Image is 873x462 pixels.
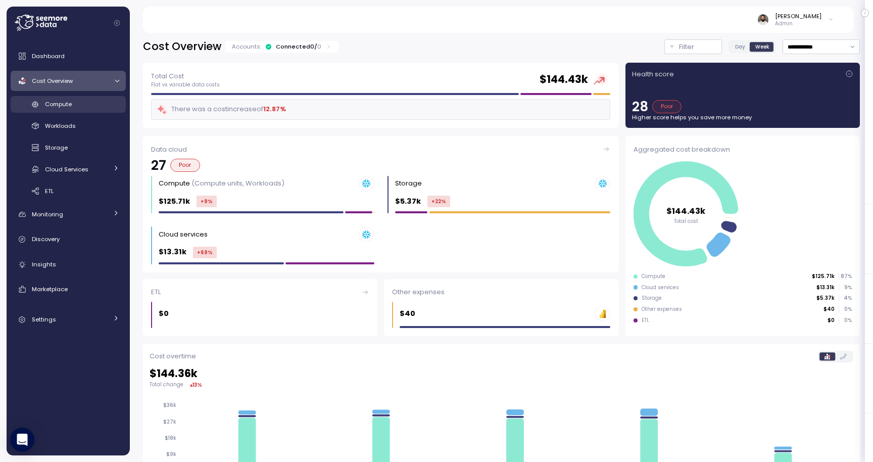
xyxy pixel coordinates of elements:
[632,69,674,79] p: Health score
[839,295,851,302] p: 4 %
[816,295,835,302] p: $5.37k
[642,284,679,291] div: Cloud services
[159,246,186,258] p: $13.31k
[839,317,851,324] p: 0 %
[11,229,126,250] a: Discovery
[395,178,422,189] div: Storage
[652,100,682,113] div: Poor
[32,77,73,85] span: Cost Overview
[400,308,415,319] p: $40
[151,71,220,81] p: Total Cost
[11,204,126,224] a: Monitoring
[143,279,377,336] a: ETL$0
[11,140,126,156] a: Storage
[679,42,694,52] p: Filter
[666,205,706,216] tspan: $144.43k
[32,52,65,60] span: Dashboard
[11,182,126,199] a: ETL
[11,254,126,274] a: Insights
[197,196,217,207] div: +9 %
[395,196,421,207] p: $5.37k
[642,306,682,313] div: Other expenses
[11,71,126,91] a: Cost Overview
[170,159,200,172] div: Poor
[634,145,852,155] div: Aggregated cost breakdown
[32,285,68,293] span: Marketplace
[150,351,196,361] p: Cost overtime
[32,260,56,268] span: Insights
[839,306,851,313] p: 0 %
[163,419,176,425] tspan: $27k
[151,159,166,172] p: 27
[163,402,176,408] tspan: $36k
[632,100,648,113] p: 28
[276,42,321,51] div: Connected 0 /
[317,42,321,51] p: 0
[151,81,220,88] p: Flat vs variable data costs
[11,161,126,177] a: Cloud Services
[159,178,284,189] div: Compute
[157,104,286,115] div: There was a cost increase of
[190,381,202,389] div: ▴
[159,229,208,240] div: Cloud services
[839,273,851,280] p: 87 %
[642,273,665,280] div: Compute
[192,381,202,389] div: 13 %
[111,19,123,27] button: Collapse navigation
[225,41,338,53] div: Accounts:Connected0/0
[664,39,722,54] button: Filter
[758,14,768,25] img: ACg8ocLskjvUhBDgxtSFCRx4ztb74ewwa1VrVEuDBD_Ho1mrTsQB-QE=s96-c
[674,217,698,224] tspan: Total cost
[159,196,190,207] p: $125.71k
[392,287,610,297] div: Other expenses
[150,381,183,388] p: Total change
[45,165,88,173] span: Cloud Services
[45,122,76,130] span: Workloads
[632,113,853,121] p: Higher score helps you save more money
[45,100,72,108] span: Compute
[45,187,54,195] span: ETL
[735,43,745,51] span: Day
[32,210,63,218] span: Monitoring
[151,145,610,155] div: Data cloud
[159,308,169,319] p: $0
[232,42,261,51] p: Accounts:
[11,279,126,299] a: Marketplace
[540,72,588,87] h2: $ 144.43k
[32,315,56,324] span: Settings
[812,273,835,280] p: $125.71k
[143,39,221,54] h2: Cost Overview
[828,317,835,324] p: $0
[775,20,821,27] p: Admin
[839,284,851,291] p: 9 %
[32,235,60,243] span: Discovery
[45,144,68,152] span: Storage
[143,136,619,272] a: Data cloud27PoorCompute (Compute units, Workloads)$125.71k+9%Storage $5.37k+22%Cloud services $13...
[10,428,34,452] div: Open Intercom Messenger
[775,12,821,20] div: [PERSON_NAME]
[11,118,126,134] a: Workloads
[642,295,662,302] div: Storage
[193,247,217,258] div: +69 %
[191,178,284,188] p: (Compute units, Workloads)
[816,284,835,291] p: $13.31k
[165,435,176,441] tspan: $18k
[166,451,176,457] tspan: $9k
[642,317,649,324] div: ETL
[755,43,769,51] span: Week
[11,310,126,330] a: Settings
[427,196,450,207] div: +22 %
[11,46,126,66] a: Dashboard
[151,287,369,297] div: ETL
[823,306,835,313] p: $40
[263,104,286,114] div: 12.87 %
[150,366,853,381] h2: $ 144.36k
[11,96,126,113] a: Compute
